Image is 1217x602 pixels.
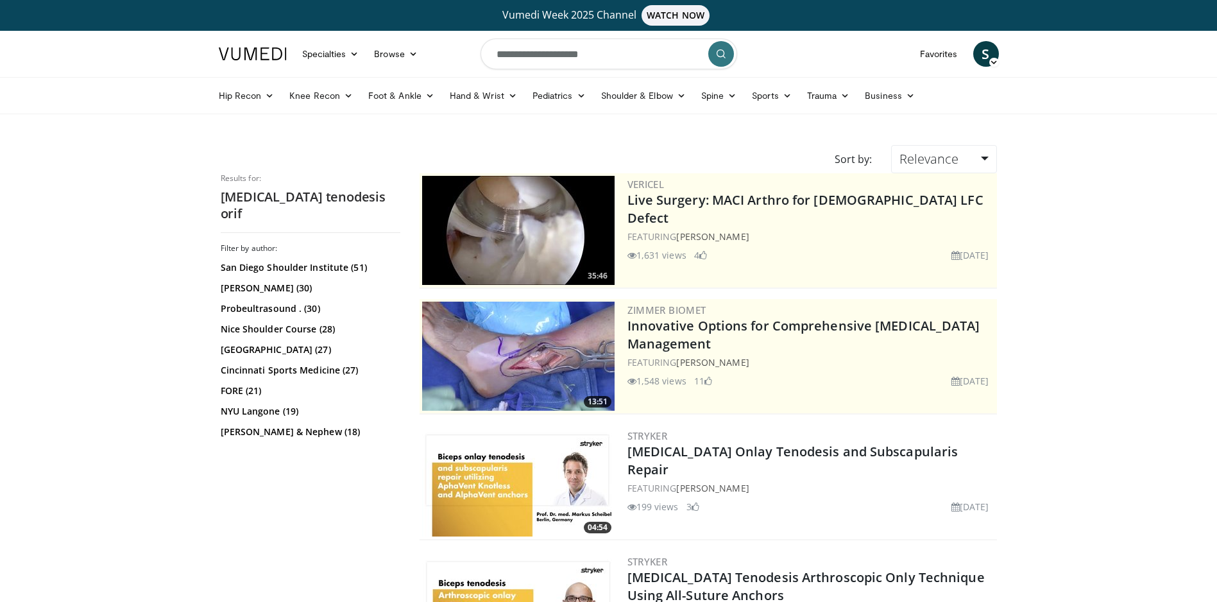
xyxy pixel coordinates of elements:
a: Business [857,83,923,108]
a: Cincinnati Sports Medicine (27) [221,364,397,377]
div: Sort by: [825,145,881,173]
a: Specialties [294,41,367,67]
a: Innovative Options for Comprehensive [MEDICAL_DATA] Management [627,317,980,352]
li: 199 views [627,500,679,513]
a: Foot & Ankle [361,83,442,108]
a: Shoulder & Elbow [593,83,694,108]
a: Hip Recon [211,83,282,108]
span: 04:54 [584,522,611,533]
a: Favorites [912,41,966,67]
a: FORE (21) [221,384,397,397]
a: S [973,41,999,67]
a: Probeultrasound . (30) [221,302,397,315]
span: WATCH NOW [642,5,710,26]
a: [PERSON_NAME] (30) [221,282,397,295]
li: 11 [694,374,712,388]
a: San Diego Shoulder Institute (51) [221,261,397,274]
img: VuMedi Logo [219,47,287,60]
a: NYU Langone (19) [221,405,397,418]
li: 1,548 views [627,374,686,388]
a: 13:51 [422,302,615,411]
a: Relevance [891,145,996,173]
h2: [MEDICAL_DATA] tenodesis orif [221,189,400,222]
a: Live Surgery: MACI Arthro for [DEMOGRAPHIC_DATA] LFC Defect [627,191,983,227]
a: [PERSON_NAME] & Nephew (18) [221,426,397,438]
a: [GEOGRAPHIC_DATA] (27) [221,343,397,356]
img: eb023345-1e2d-4374-a840-ddbc99f8c97c.300x170_q85_crop-smart_upscale.jpg [422,176,615,285]
a: Spine [694,83,744,108]
a: Zimmer Biomet [627,304,706,316]
li: [DATE] [951,248,989,262]
div: FEATURING [627,481,994,495]
a: Vumedi Week 2025 ChannelWATCH NOW [221,5,997,26]
a: 35:46 [422,176,615,285]
a: [PERSON_NAME] [676,230,749,243]
li: [DATE] [951,374,989,388]
span: 35:46 [584,270,611,282]
a: Browse [366,41,425,67]
li: 1,631 views [627,248,686,262]
a: Hand & Wrist [442,83,525,108]
a: [MEDICAL_DATA] Onlay Tenodesis and Subscapularis Repair [627,443,958,478]
a: Sports [744,83,799,108]
a: Knee Recon [282,83,361,108]
a: Stryker [627,555,668,568]
img: ce164293-0bd9-447d-b578-fc653e6584c8.300x170_q85_crop-smart_upscale.jpg [422,302,615,411]
h3: Filter by author: [221,243,400,254]
input: Search topics, interventions [481,39,737,69]
a: Nice Shoulder Course (28) [221,323,397,336]
a: Stryker [627,429,668,442]
img: f0e53f01-d5db-4f12-81ed-ecc49cba6117.300x170_q85_crop-smart_upscale.jpg [422,427,615,537]
a: 04:54 [422,427,615,537]
a: Vericel [627,178,665,191]
a: [PERSON_NAME] [676,482,749,494]
li: 3 [686,500,699,513]
span: 13:51 [584,396,611,408]
p: Results for: [221,173,400,184]
a: Trauma [799,83,858,108]
a: Pediatrics [525,83,593,108]
div: FEATURING [627,230,994,243]
a: [PERSON_NAME] [676,356,749,368]
div: FEATURING [627,356,994,369]
span: Relevance [899,150,958,168]
li: [DATE] [951,500,989,513]
li: 4 [694,248,707,262]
